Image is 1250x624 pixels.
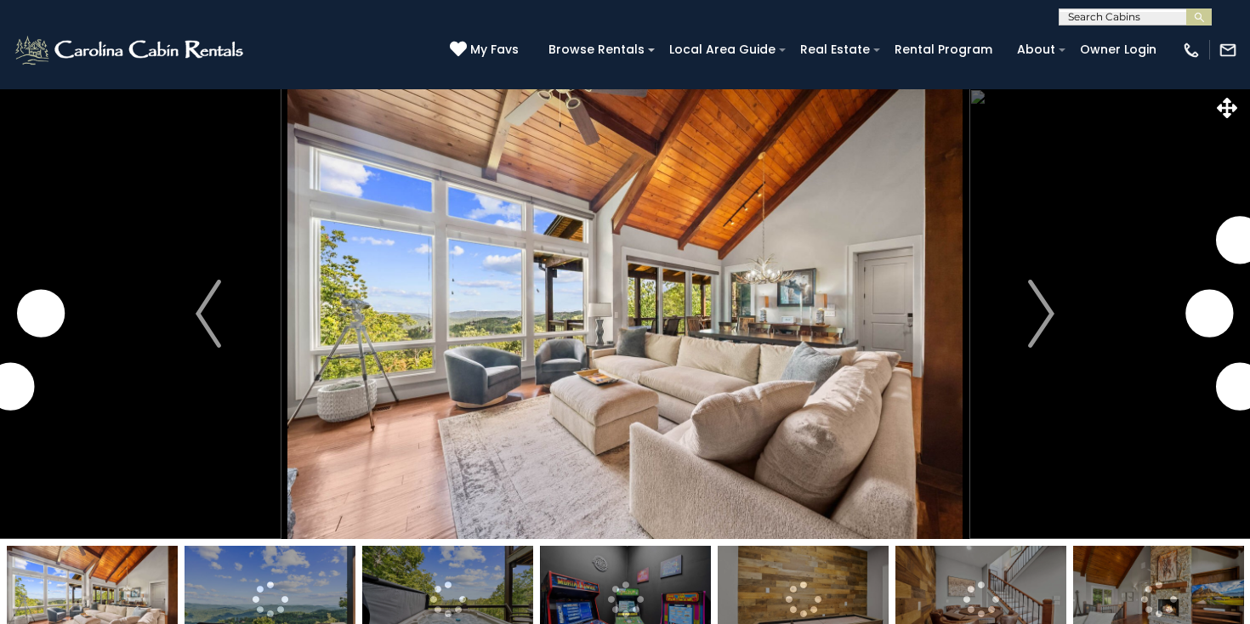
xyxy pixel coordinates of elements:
img: White-1-2.png [13,33,248,67]
a: Rental Program [886,37,1001,63]
img: arrow [196,280,221,348]
img: phone-regular-white.png [1182,41,1201,60]
button: Previous [136,88,281,539]
img: arrow [1029,280,1054,348]
a: Owner Login [1071,37,1165,63]
button: Next [969,88,1114,539]
span: My Favs [470,41,519,59]
img: mail-regular-white.png [1219,41,1237,60]
a: About [1009,37,1064,63]
a: My Favs [450,41,523,60]
a: Browse Rentals [540,37,653,63]
a: Real Estate [792,37,878,63]
a: Local Area Guide [661,37,784,63]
